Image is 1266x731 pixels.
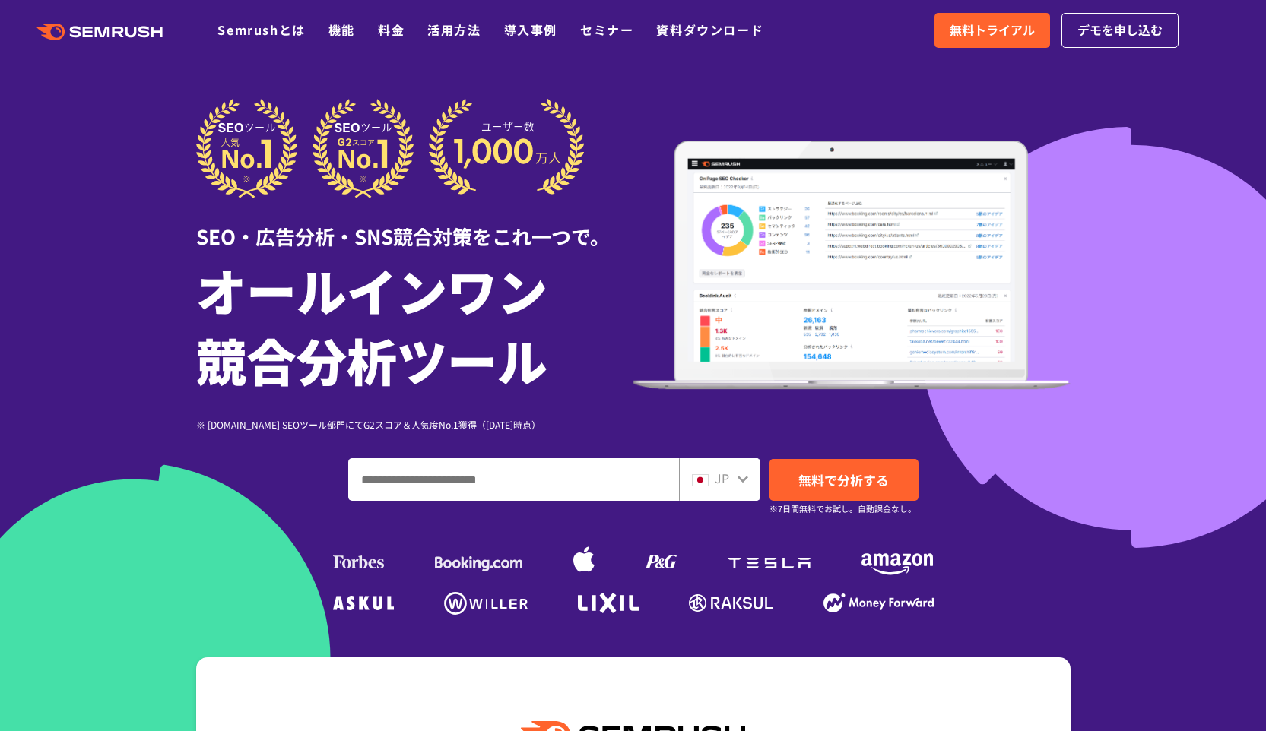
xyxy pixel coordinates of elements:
[1061,13,1179,48] a: デモを申し込む
[196,255,633,394] h1: オールインワン 競合分析ツール
[349,459,678,500] input: ドメイン、キーワードまたはURLを入力してください
[504,21,557,39] a: 導入事例
[769,502,916,516] small: ※7日間無料でお試し。自動課金なし。
[328,21,355,39] a: 機能
[950,21,1035,40] span: 無料トライアル
[798,470,889,489] span: 無料で分析する
[656,21,763,39] a: 資料ダウンロード
[196,417,633,432] div: ※ [DOMAIN_NAME] SEOツール部門にてG2スコア＆人気度No.1獲得（[DATE]時点）
[934,13,1050,48] a: 無料トライアル
[769,459,919,501] a: 無料で分析する
[217,21,305,39] a: Semrushとは
[196,198,633,251] div: SEO・広告分析・SNS競合対策をこれ一つで。
[715,469,729,487] span: JP
[427,21,481,39] a: 活用方法
[580,21,633,39] a: セミナー
[1077,21,1163,40] span: デモを申し込む
[378,21,405,39] a: 料金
